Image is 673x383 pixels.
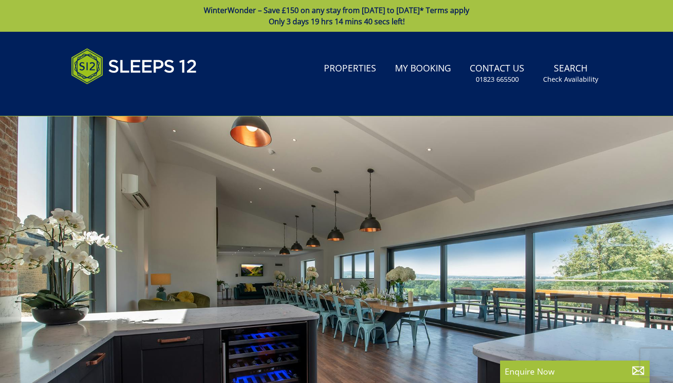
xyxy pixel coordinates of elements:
[466,58,528,89] a: Contact Us01823 665500
[505,365,645,377] p: Enquire Now
[71,43,197,90] img: Sleeps 12
[320,58,380,79] a: Properties
[476,75,519,84] small: 01823 665500
[391,58,455,79] a: My Booking
[66,95,165,103] iframe: Customer reviews powered by Trustpilot
[269,16,405,27] span: Only 3 days 19 hrs 14 mins 40 secs left!
[543,75,598,84] small: Check Availability
[539,58,602,89] a: SearchCheck Availability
